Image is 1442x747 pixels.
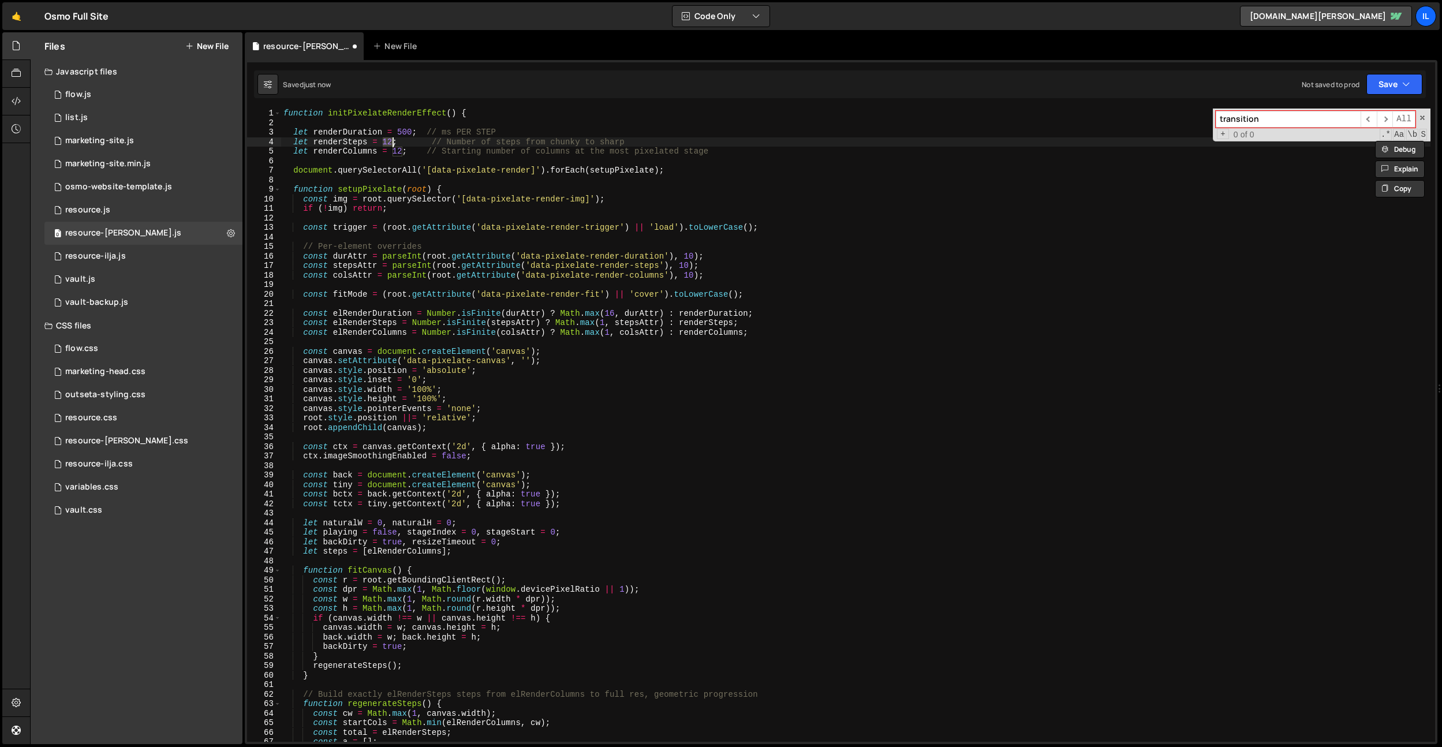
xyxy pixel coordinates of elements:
div: marketing-head.css [65,367,145,377]
span: ​ [1377,111,1393,128]
div: 34 [247,423,281,433]
div: 10598/27496.css [44,476,242,499]
div: 11 [247,204,281,214]
div: 24 [247,328,281,338]
div: vault-backup.js [65,297,128,308]
span: CaseSensitive Search [1393,129,1405,140]
div: 28 [247,366,281,376]
div: 61 [247,680,281,690]
div: 8 [247,175,281,185]
div: 60 [247,671,281,681]
a: Il [1415,6,1436,27]
div: Javascript files [31,60,242,83]
div: 12 [247,214,281,223]
span: Whole Word Search [1406,129,1418,140]
div: 41 [247,490,281,499]
div: 35 [247,432,281,442]
div: 43 [247,509,281,518]
div: 67 [247,737,281,747]
div: CSS files [31,314,242,337]
button: Copy [1375,180,1425,197]
span: 0 of 0 [1229,130,1259,140]
div: 18 [247,271,281,281]
div: 62 [247,690,281,700]
div: 10598/27699.css [44,406,242,429]
div: 2 [247,118,281,128]
div: 1 [247,109,281,118]
div: 17 [247,261,281,271]
div: 44 [247,518,281,528]
div: list.js [65,113,88,123]
div: 10598/27702.css [44,429,242,453]
div: 25 [247,337,281,347]
div: marketing-site.js [65,136,134,146]
div: 55 [247,623,281,633]
div: resource-[PERSON_NAME].js [263,40,350,52]
div: 32 [247,404,281,414]
div: 6 [247,156,281,166]
button: New File [185,42,229,51]
div: 50 [247,576,281,585]
div: 63 [247,699,281,709]
input: Search for [1216,111,1361,128]
div: 38 [247,461,281,471]
button: Debug [1375,141,1425,158]
div: 47 [247,547,281,556]
div: 10598/27345.css [44,337,242,360]
div: just now [304,80,331,89]
div: vault.js [65,274,95,285]
div: vault.css [65,505,102,516]
h2: Files [44,40,65,53]
div: 10598/25099.css [44,499,242,522]
div: 64 [247,709,281,719]
div: 66 [247,728,281,738]
div: 51 [247,585,281,595]
div: 27 [247,356,281,366]
div: resource.js [65,205,110,215]
div: 53 [247,604,281,614]
div: 10598/28787.js [44,152,242,175]
div: 21 [247,299,281,309]
div: 10598/29018.js [44,175,242,199]
div: 10598/26158.js [44,106,242,129]
div: marketing-site.min.js [65,159,151,169]
div: outseta-styling.css [65,390,145,400]
div: 40 [247,480,281,490]
div: 10598/27344.js [44,83,242,106]
span: Toggle Replace mode [1217,129,1229,140]
div: 37 [247,451,281,461]
div: osmo-website-template.js [65,182,172,192]
span: ​ [1361,111,1377,128]
div: 65 [247,718,281,728]
div: 30 [247,385,281,395]
div: 10598/25101.js [44,291,242,314]
button: Explain [1375,160,1425,178]
span: 0 [54,230,61,239]
div: 36 [247,442,281,452]
button: Save [1366,74,1422,95]
div: 58 [247,652,281,662]
div: 3 [247,128,281,137]
div: 19 [247,280,281,290]
div: 45 [247,528,281,537]
div: 10598/27700.js [44,245,242,268]
div: 10 [247,195,281,204]
div: 54 [247,614,281,623]
div: 10598/27703.css [44,453,242,476]
div: 9 [247,185,281,195]
div: 5 [247,147,281,156]
div: 4 [247,137,281,147]
div: 22 [247,309,281,319]
div: 42 [247,499,281,509]
div: 13 [247,223,281,233]
button: Code Only [673,6,769,27]
div: Not saved to prod [1302,80,1359,89]
div: 7 [247,166,281,175]
div: 52 [247,595,281,604]
a: [DOMAIN_NAME][PERSON_NAME] [1240,6,1412,27]
div: resource.css [65,413,117,423]
div: resource-[PERSON_NAME].css [65,436,188,446]
div: 39 [247,470,281,480]
div: 16 [247,252,281,262]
